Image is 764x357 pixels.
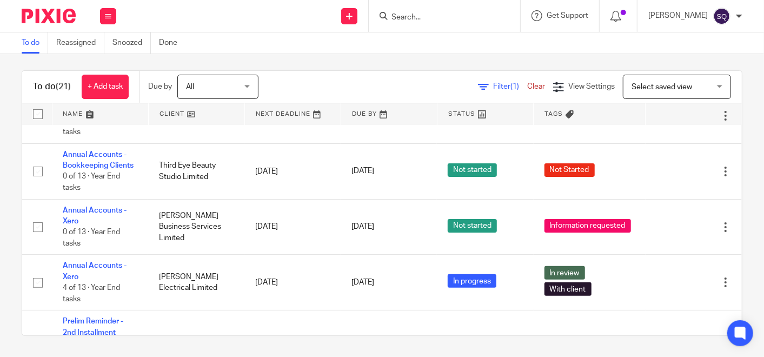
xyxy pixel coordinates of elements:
[148,143,244,199] td: Third Eye Beauty Studio Limited
[244,255,341,310] td: [DATE]
[148,81,172,92] p: Due by
[56,82,71,91] span: (21)
[544,282,592,296] span: With client
[351,223,374,230] span: [DATE]
[351,168,374,175] span: [DATE]
[493,83,527,90] span: Filter
[544,219,631,233] span: Information requested
[448,274,496,288] span: In progress
[544,163,595,177] span: Not Started
[33,81,71,92] h1: To do
[351,279,374,286] span: [DATE]
[22,32,48,54] a: To do
[63,173,120,192] span: 0 of 13 · Year End tasks
[56,32,104,54] a: Reassigned
[547,12,588,19] span: Get Support
[63,262,127,280] a: Annual Accounts - Xero
[510,83,519,90] span: (1)
[632,83,692,91] span: Select saved view
[544,266,585,280] span: In review
[244,199,341,255] td: [DATE]
[148,255,244,310] td: [PERSON_NAME] Electrical Limited
[63,284,120,303] span: 4 of 13 · Year End tasks
[448,163,497,177] span: Not started
[63,229,120,248] span: 0 of 13 · Year End tasks
[63,151,134,169] a: Annual Accounts - Bookkeeping Clients
[244,143,341,199] td: [DATE]
[63,318,123,336] a: Prelim Reminder - 2nd Installment
[568,83,615,90] span: View Settings
[22,9,76,23] img: Pixie
[159,32,185,54] a: Done
[713,8,730,25] img: svg%3E
[186,83,194,91] span: All
[82,75,129,99] a: + Add task
[527,83,545,90] a: Clear
[448,219,497,233] span: Not started
[544,111,563,117] span: Tags
[390,13,488,23] input: Search
[63,117,120,136] span: 4 of 13 · Year End tasks
[63,207,127,225] a: Annual Accounts - Xero
[148,199,244,255] td: [PERSON_NAME] Business Services Limited
[112,32,151,54] a: Snoozed
[648,10,708,21] p: [PERSON_NAME]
